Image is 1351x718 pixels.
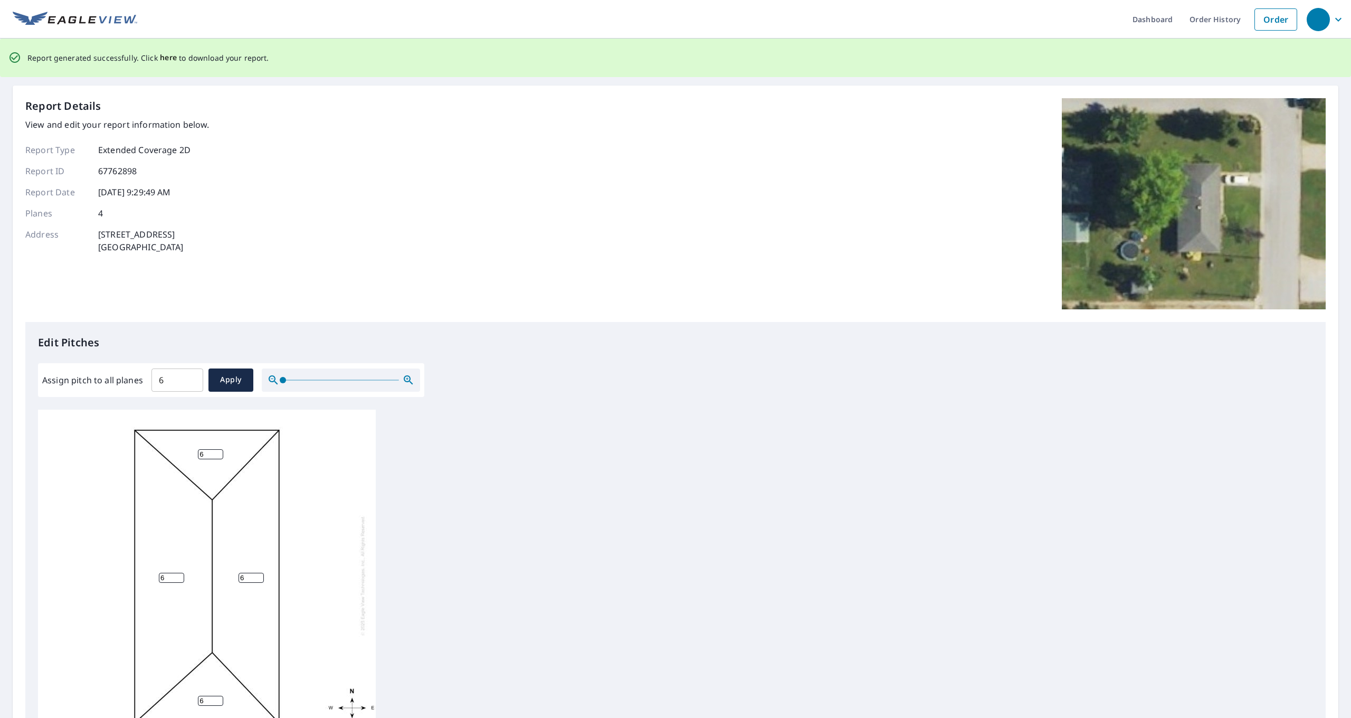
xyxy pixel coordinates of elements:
p: Extended Coverage 2D [98,144,191,156]
p: Report Type [25,144,89,156]
button: here [160,51,177,64]
p: Report ID [25,165,89,177]
p: Address [25,228,89,253]
p: Edit Pitches [38,335,1313,351]
label: Assign pitch to all planes [42,374,143,386]
a: Order [1254,8,1297,31]
p: 4 [98,207,103,220]
p: 67762898 [98,165,137,177]
p: Report Date [25,186,89,199]
p: Report generated successfully. Click to download your report. [27,51,269,64]
p: Report Details [25,98,101,114]
button: Apply [208,369,253,392]
p: [DATE] 9:29:49 AM [98,186,171,199]
img: EV Logo [13,12,137,27]
p: View and edit your report information below. [25,118,210,131]
p: Planes [25,207,89,220]
span: Apply [217,373,245,386]
img: Top image [1062,98,1326,309]
input: 00.0 [151,365,203,395]
p: [STREET_ADDRESS] [GEOGRAPHIC_DATA] [98,228,184,253]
